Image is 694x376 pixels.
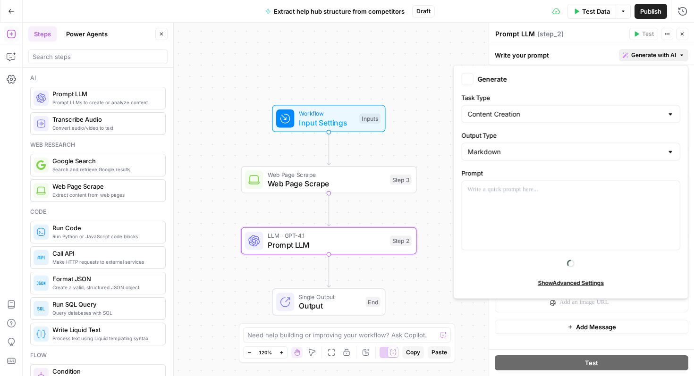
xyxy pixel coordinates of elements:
[268,170,386,179] span: Web Page Scrape
[241,166,417,193] div: Web Page ScrapeWeb Page ScrapeStep 3
[260,4,410,19] button: Extract help hub structure from competitors
[268,178,386,189] span: Web Page Scrape
[52,367,158,376] span: Condition
[52,182,158,191] span: Web Page Scrape
[432,348,447,357] span: Paste
[52,325,158,334] span: Write Liquid Text
[495,320,688,334] button: Add Message
[52,89,158,99] span: Prompt LLM
[52,233,158,240] span: Run Python or JavaScript code blocks
[428,346,451,359] button: Paste
[52,300,158,309] span: Run SQL Query
[52,124,158,132] span: Convert audio/video to text
[461,131,680,140] label: Output Type
[629,28,658,40] button: Test
[299,109,355,118] span: Workflow
[52,309,158,317] span: Query databases with SQL
[52,334,158,342] span: Process text using Liquid templating syntax
[366,297,381,307] div: End
[640,7,661,16] span: Publish
[241,227,417,255] div: LLM · GPT-4.1Prompt LLMStep 2
[241,288,417,316] div: Single OutputOutputEnd
[60,26,113,42] button: Power Agents
[538,278,604,287] span: Show Advanced Settings
[537,29,564,39] span: ( step_2 )
[631,51,676,59] span: Generate with AI
[359,113,380,124] div: Inputs
[467,109,663,119] input: Content Creation
[30,351,166,359] div: Flow
[495,29,535,39] textarea: Prompt LLM
[402,346,424,359] button: Copy
[33,52,163,61] input: Search steps
[52,258,158,266] span: Make HTTP requests to external services
[52,249,158,258] span: Call API
[327,132,330,165] g: Edge from start to step_3
[585,358,598,368] span: Test
[582,7,610,16] span: Test Data
[576,322,616,332] span: Add Message
[52,156,158,166] span: Google Search
[299,300,361,311] span: Output
[52,166,158,173] span: Search and retrieve Google results
[416,7,431,16] span: Draft
[52,274,158,284] span: Format JSON
[641,294,680,309] button: Generate
[52,284,158,291] span: Create a valid, structured JSON object
[268,239,386,251] span: Prompt LLM
[461,93,680,102] label: Task Type
[30,141,166,149] div: Web research
[274,7,405,16] span: Extract help hub structure from competitors
[461,73,680,85] div: Generate
[30,208,166,216] div: Code
[619,49,688,61] button: Generate with AI
[489,45,694,65] div: Write your prompt
[453,65,688,299] div: Generate with AI
[299,117,355,128] span: Input Settings
[241,105,417,132] div: WorkflowInput SettingsInputs
[52,99,158,106] span: Prompt LLMs to create or analyze content
[268,231,386,240] span: LLM · GPT-4.1
[406,348,420,357] span: Copy
[327,193,330,226] g: Edge from step_3 to step_2
[299,292,361,301] span: Single Output
[390,236,412,246] div: Step 2
[467,147,663,157] input: Markdown
[495,355,688,370] button: Test
[642,30,654,38] span: Test
[52,191,158,199] span: Extract content from web pages
[390,175,412,185] div: Step 3
[28,26,57,42] button: Steps
[327,254,330,287] g: Edge from step_2 to end
[635,4,667,19] button: Publish
[30,74,166,82] div: Ai
[52,223,158,233] span: Run Code
[52,115,158,124] span: Transcribe Audio
[461,168,680,178] label: Prompt
[567,4,616,19] button: Test Data
[259,349,272,356] span: 120%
